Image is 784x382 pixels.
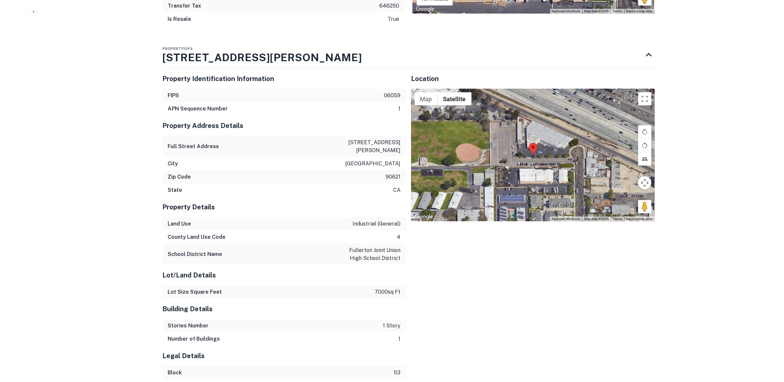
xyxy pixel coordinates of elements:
span: Property 1 of 4 [163,47,193,51]
h6: FIPS [168,92,179,100]
h5: Building Details [163,304,406,314]
span: Map data ©2025 [584,217,609,221]
button: Map camera controls [638,176,651,190]
a: Terms (opens in new tab) [613,9,622,13]
a: Report a map error [626,217,653,221]
iframe: Chat Widget [751,329,784,361]
h5: Lot/Land Details [163,270,406,280]
button: Keyboard shortcuts [552,217,580,221]
a: Open this area in Google Maps (opens a new window) [414,5,436,14]
button: Show street map [415,92,438,106]
h5: Property Address Details [163,121,406,131]
a: Report a map error [626,9,653,13]
button: Drag Pegman onto the map to open Street View [638,200,651,213]
h6: Lot Size Square Feet [168,288,222,296]
p: ca [393,186,401,194]
p: true [388,15,399,23]
p: 1 story [383,322,401,330]
h6: Stories Number [168,322,209,330]
p: 1 [399,105,401,113]
h5: Legal Details [163,351,406,361]
h6: Zip Code [168,173,191,181]
h6: School District Name [168,250,223,258]
button: Show satellite imagery [438,92,472,106]
p: [GEOGRAPHIC_DATA] [346,160,401,168]
p: 646250 [380,2,399,10]
button: Keyboard shortcuts [552,9,580,14]
button: Rotate map counterclockwise [638,139,651,152]
h6: City [168,160,178,168]
h6: Is Resale [168,15,191,23]
p: fullerton joint union high school district [341,246,401,262]
p: 4 [397,233,401,241]
p: 7000 sq ft [375,288,401,296]
button: Toggle fullscreen view [638,92,651,106]
h6: County Land Use Code [168,233,226,241]
span: Map data ©2025 [584,9,609,13]
p: [STREET_ADDRESS][PERSON_NAME] [341,139,401,154]
h6: Block [168,369,182,377]
h6: Number of Buildings [168,335,220,343]
h5: Property Details [163,202,406,212]
p: 90621 [386,173,401,181]
h3: [STREET_ADDRESS][PERSON_NAME] [163,50,362,65]
button: Rotate map clockwise [638,125,651,139]
h5: Location [411,74,655,84]
h6: APN Sequence Number [168,105,228,113]
p: 53 [394,369,401,377]
img: Google [414,5,436,14]
p: industrial (general) [353,220,401,228]
p: 06059 [384,92,401,100]
h5: Property Identification Information [163,74,406,84]
a: Open this area in Google Maps (opens a new window) [413,213,435,221]
div: Property1of4[STREET_ADDRESS][PERSON_NAME] [163,42,655,68]
img: Google [413,213,435,221]
button: Tilt map [638,152,651,166]
h6: Land Use [168,220,191,228]
p: 1 [399,335,401,343]
h6: Transfer Tax [168,2,201,10]
h6: State [168,186,183,194]
h6: Full Street Address [168,143,219,150]
a: Terms (opens in new tab) [613,217,622,221]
